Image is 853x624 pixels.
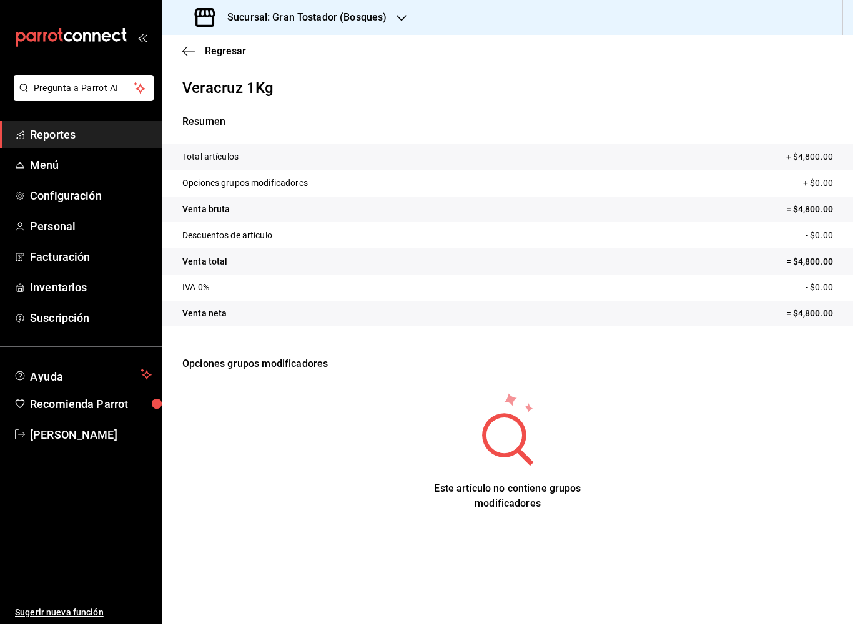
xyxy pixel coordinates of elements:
span: Recomienda Parrot [30,396,152,412]
p: IVA 0% [182,281,209,294]
span: Sugerir nueva función [15,606,152,619]
span: Personal [30,218,152,235]
p: = $4,800.00 [786,203,833,216]
p: Venta total [182,255,227,268]
p: + $0.00 [803,177,833,190]
span: Pregunta a Parrot AI [34,82,134,95]
a: Pregunta a Parrot AI [9,90,154,104]
span: Menú [30,157,152,173]
p: + $4,800.00 [786,150,833,163]
span: Facturación [30,248,152,265]
span: Este artículo no contiene grupos modificadores [434,482,581,509]
span: [PERSON_NAME] [30,426,152,443]
span: Suscripción [30,310,152,326]
p: Opciones grupos modificadores [182,341,833,386]
span: Configuración [30,187,152,204]
span: Inventarios [30,279,152,296]
p: = $4,800.00 [786,307,833,320]
p: Venta bruta [182,203,230,216]
p: - $0.00 [806,229,833,242]
span: Regresar [205,45,246,57]
p: Venta neta [182,307,227,320]
p: = $4,800.00 [786,255,833,268]
span: Ayuda [30,367,136,382]
button: Pregunta a Parrot AI [14,75,154,101]
button: open_drawer_menu [137,32,147,42]
p: Veracruz 1Kg [182,77,833,99]
p: Resumen [182,114,833,129]
h3: Sucursal: Gran Tostador (Bosques) [217,10,387,25]
span: Reportes [30,126,152,143]
p: Opciones grupos modificadores [182,177,308,190]
button: Regresar [182,45,246,57]
p: - $0.00 [806,281,833,294]
p: Descuentos de artículo [182,229,272,242]
p: Total artículos [182,150,239,163]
